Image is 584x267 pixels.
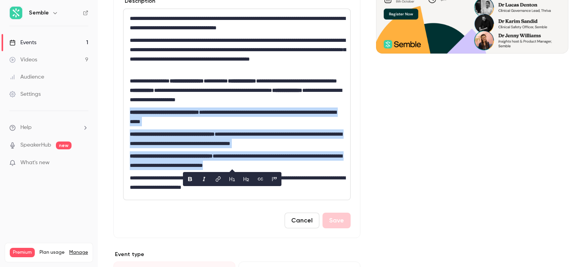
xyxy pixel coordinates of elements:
p: Event type [113,251,360,258]
button: italic [198,173,210,185]
span: What's new [20,159,50,167]
li: help-dropdown-opener [9,124,88,132]
a: SpeakerHub [20,141,51,149]
span: Plan usage [39,249,64,256]
div: Audience [9,73,44,81]
div: Events [9,39,36,47]
iframe: Noticeable Trigger [79,159,88,167]
button: link [212,173,224,185]
a: Manage [69,249,88,256]
h6: Semble [29,9,49,17]
div: editor [124,9,350,200]
span: Help [20,124,32,132]
section: description [123,9,351,200]
button: Cancel [285,213,319,228]
button: blockquote [268,173,281,185]
span: new [56,142,72,149]
div: Settings [9,90,41,98]
span: Premium [10,248,35,257]
img: Semble [10,7,22,19]
button: bold [184,173,196,185]
div: Videos [9,56,37,64]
